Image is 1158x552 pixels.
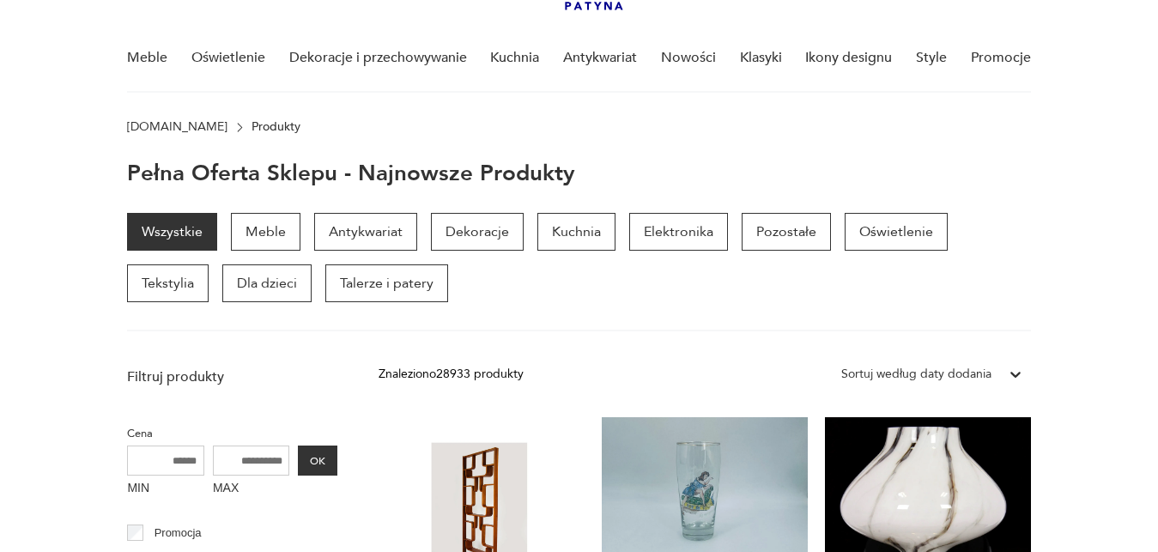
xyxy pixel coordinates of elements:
[289,25,467,91] a: Dekoracje i przechowywanie
[314,213,417,251] a: Antykwariat
[537,213,615,251] a: Kuchnia
[971,25,1031,91] a: Promocje
[127,213,217,251] a: Wszystkie
[916,25,947,91] a: Style
[379,365,524,384] div: Znaleziono 28933 produkty
[127,367,337,386] p: Filtruj produkty
[127,424,337,443] p: Cena
[742,213,831,251] a: Pozostałe
[127,25,167,91] a: Meble
[325,264,448,302] a: Talerze i patery
[661,25,716,91] a: Nowości
[845,213,948,251] a: Oświetlenie
[490,25,539,91] a: Kuchnia
[222,264,312,302] a: Dla dzieci
[252,120,300,134] p: Produkty
[127,161,575,185] h1: Pełna oferta sklepu - najnowsze produkty
[127,476,204,503] label: MIN
[431,213,524,251] a: Dekoracje
[805,25,892,91] a: Ikony designu
[629,213,728,251] a: Elektronika
[298,446,337,476] button: OK
[127,264,209,302] a: Tekstylia
[127,120,227,134] a: [DOMAIN_NAME]
[155,524,202,543] p: Promocja
[563,25,637,91] a: Antykwariat
[213,476,290,503] label: MAX
[841,365,991,384] div: Sortuj według daty dodania
[740,25,782,91] a: Klasyki
[191,25,265,91] a: Oświetlenie
[231,213,300,251] a: Meble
